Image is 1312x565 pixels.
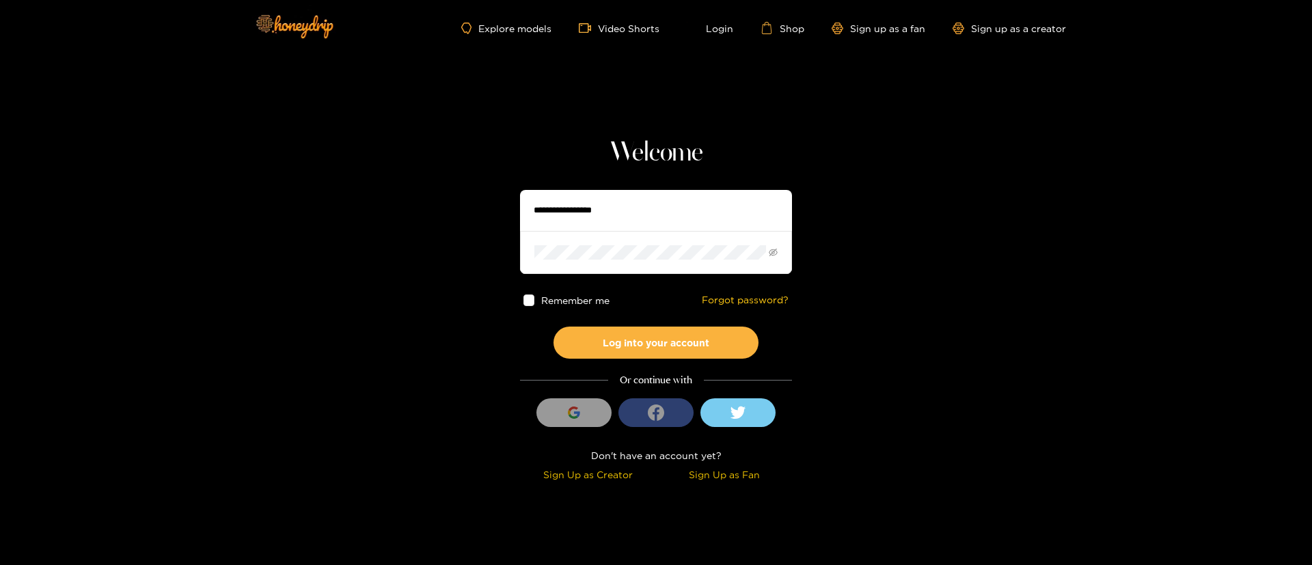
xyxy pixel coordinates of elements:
a: Sign up as a fan [832,23,925,34]
div: Don't have an account yet? [520,447,792,463]
h1: Welcome [520,137,792,169]
a: Shop [761,22,804,34]
a: Video Shorts [579,22,659,34]
span: eye-invisible [769,248,778,257]
button: Log into your account [553,327,758,359]
a: Forgot password? [702,294,789,306]
span: Remember me [542,295,610,305]
div: Sign Up as Fan [659,467,789,482]
a: Login [687,22,733,34]
div: Sign Up as Creator [523,467,653,482]
span: video-camera [579,22,598,34]
a: Explore models [461,23,551,34]
div: Or continue with [520,372,792,388]
a: Sign up as a creator [953,23,1066,34]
